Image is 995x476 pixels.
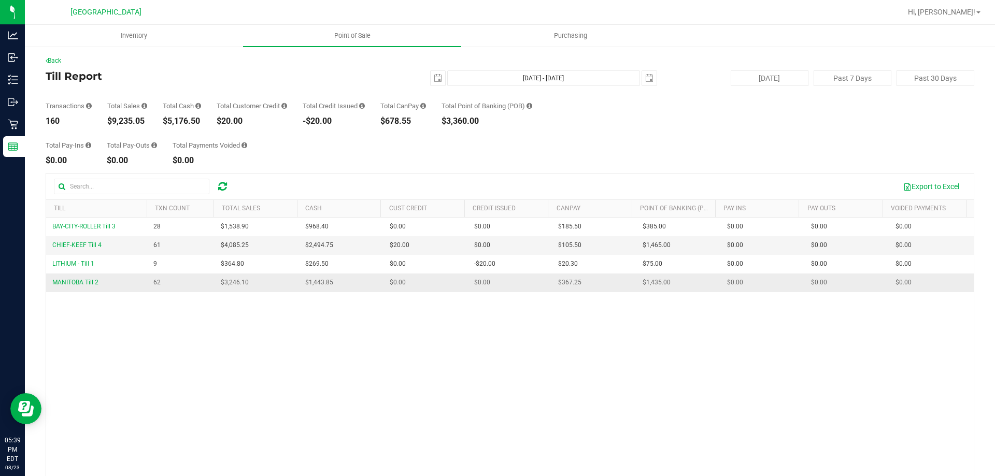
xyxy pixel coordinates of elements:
a: Inventory [25,25,243,47]
iframe: Resource center [10,393,41,424]
i: Sum of all cash pay-ins added to tills within the date range. [86,142,91,149]
span: CHIEF-KEEF Till 4 [52,241,102,249]
i: Sum of all successful refund transaction amounts from purchase returns resulting in account credi... [359,103,365,109]
span: $0.00 [727,222,743,232]
a: Cash [305,205,322,212]
h4: Till Report [46,70,355,82]
span: $385.00 [643,222,666,232]
span: $75.00 [643,259,662,269]
div: Total Cash [163,103,201,109]
button: [DATE] [731,70,808,86]
div: $678.55 [380,117,426,125]
span: LITHIUM - Till 1 [52,260,94,267]
span: $1,435.00 [643,278,671,287]
span: $20.00 [390,240,409,250]
span: Point of Sale [320,31,385,40]
span: $367.25 [558,278,581,287]
inline-svg: Inventory [8,75,18,85]
span: $0.00 [474,240,490,250]
a: Credit Issued [473,205,516,212]
i: Sum of the successful, non-voided point-of-banking payment transaction amounts, both via payment ... [527,103,532,109]
div: $0.00 [46,156,91,165]
span: $0.00 [727,278,743,287]
span: $185.50 [558,222,581,232]
span: $105.50 [558,240,581,250]
span: $0.00 [727,240,743,250]
span: $1,443.85 [305,278,333,287]
div: Total Pay-Outs [107,142,157,149]
span: Inventory [107,31,161,40]
a: Pay Outs [807,205,835,212]
a: Voided Payments [891,205,946,212]
inline-svg: Inbound [8,52,18,63]
span: $0.00 [811,278,827,287]
div: Total Sales [107,103,147,109]
inline-svg: Retail [8,119,18,129]
span: $3,246.10 [221,278,249,287]
span: 9 [153,259,157,269]
span: Purchasing [540,31,601,40]
i: Sum of all cash pay-outs removed from tills within the date range. [151,142,157,149]
span: $0.00 [390,259,406,269]
i: Sum of all successful, non-voided payment transaction amounts using CanPay (as well as manual Can... [420,103,426,109]
span: MANITOBA Till 2 [52,279,98,286]
a: Back [46,57,61,64]
a: Point of Sale [243,25,461,47]
a: Pay Ins [723,205,746,212]
div: $3,360.00 [442,117,532,125]
span: [GEOGRAPHIC_DATA] [70,8,141,17]
input: Search... [54,179,209,194]
span: select [642,71,657,85]
span: $1,465.00 [643,240,671,250]
i: Count of all successful payment transactions, possibly including voids, refunds, and cash-back fr... [86,103,92,109]
div: $0.00 [173,156,247,165]
a: Point of Banking (POB) [640,205,714,212]
span: $0.00 [811,259,827,269]
div: Total Credit Issued [303,103,365,109]
a: Total Sales [222,205,260,212]
span: $0.00 [474,222,490,232]
span: select [431,71,445,85]
p: 05:39 PM EDT [5,436,20,464]
a: CanPay [557,205,580,212]
inline-svg: Outbound [8,97,18,107]
span: $1,538.90 [221,222,249,232]
span: $0.00 [895,240,912,250]
div: Total Pay-Ins [46,142,91,149]
span: $0.00 [895,222,912,232]
div: Total CanPay [380,103,426,109]
span: 62 [153,278,161,287]
div: Transactions [46,103,92,109]
div: Total Point of Banking (POB) [442,103,532,109]
div: $9,235.05 [107,117,147,125]
span: $364.80 [221,259,244,269]
button: Past 30 Days [897,70,974,86]
div: $0.00 [107,156,157,165]
i: Sum of all successful, non-voided payment transaction amounts using account credit as the payment... [281,103,287,109]
span: $0.00 [727,259,743,269]
span: $269.50 [305,259,329,269]
a: Purchasing [461,25,679,47]
span: $20.30 [558,259,578,269]
span: $0.00 [811,240,827,250]
div: $5,176.50 [163,117,201,125]
div: $20.00 [217,117,287,125]
span: $0.00 [390,278,406,287]
span: $0.00 [474,278,490,287]
span: BAY-CITY-ROLLER Till 3 [52,223,116,230]
div: Total Payments Voided [173,142,247,149]
span: 28 [153,222,161,232]
i: Sum of all voided payment transaction amounts (excluding tips and transaction fees) within the da... [241,142,247,149]
span: 61 [153,240,161,250]
span: $0.00 [895,259,912,269]
span: Hi, [PERSON_NAME]! [908,8,975,16]
inline-svg: Reports [8,141,18,152]
a: Till [54,205,65,212]
i: Sum of all successful, non-voided cash payment transaction amounts (excluding tips and transactio... [195,103,201,109]
span: $968.40 [305,222,329,232]
span: $0.00 [895,278,912,287]
a: Cust Credit [389,205,427,212]
span: $4,085.25 [221,240,249,250]
span: $2,494.75 [305,240,333,250]
div: -$20.00 [303,117,365,125]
